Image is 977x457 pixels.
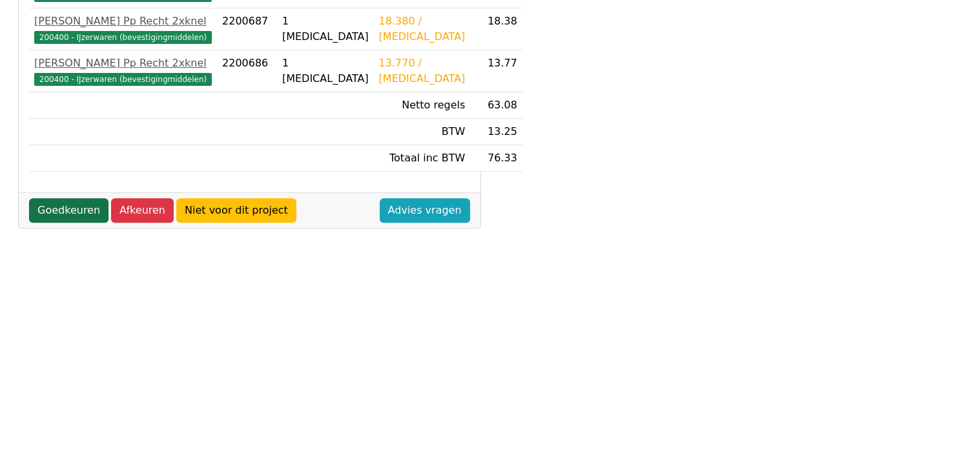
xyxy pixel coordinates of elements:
[217,8,277,50] td: 2200687
[217,50,277,92] td: 2200686
[34,31,212,44] span: 200400 - IJzerwaren (bevestigingmiddelen)
[379,56,466,86] div: 13.770 / [MEDICAL_DATA]
[470,145,522,172] td: 76.33
[282,56,369,86] div: 1 [MEDICAL_DATA]
[34,56,212,86] a: [PERSON_NAME] Pp Recht 2xknel200400 - IJzerwaren (bevestigingmiddelen)
[470,119,522,145] td: 13.25
[111,198,174,223] a: Afkeuren
[470,50,522,92] td: 13.77
[374,145,471,172] td: Totaal inc BTW
[34,56,212,71] div: [PERSON_NAME] Pp Recht 2xknel
[29,198,108,223] a: Goedkeuren
[34,73,212,86] span: 200400 - IJzerwaren (bevestigingmiddelen)
[470,8,522,50] td: 18.38
[380,198,470,223] a: Advies vragen
[374,119,471,145] td: BTW
[379,14,466,45] div: 18.380 / [MEDICAL_DATA]
[282,14,369,45] div: 1 [MEDICAL_DATA]
[176,198,296,223] a: Niet voor dit project
[34,14,212,45] a: [PERSON_NAME] Pp Recht 2xknel200400 - IJzerwaren (bevestigingmiddelen)
[470,92,522,119] td: 63.08
[34,14,212,29] div: [PERSON_NAME] Pp Recht 2xknel
[374,92,471,119] td: Netto regels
